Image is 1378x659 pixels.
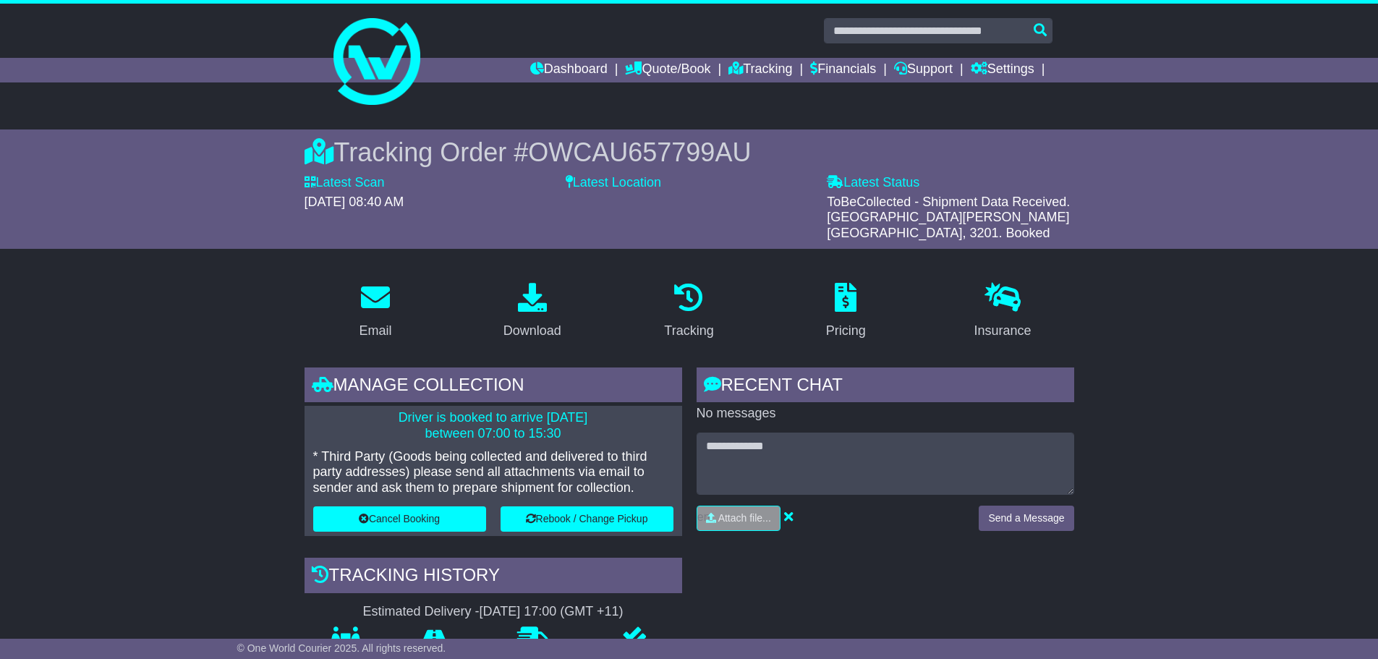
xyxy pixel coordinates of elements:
div: Insurance [974,321,1032,341]
label: Latest Location [566,175,661,191]
button: Cancel Booking [313,506,486,532]
button: Rebook / Change Pickup [501,506,673,532]
a: Settings [971,58,1034,82]
div: Download [503,321,561,341]
span: OWCAU657799AU [528,137,751,167]
div: Tracking history [305,558,682,597]
div: Pricing [826,321,866,341]
div: [DATE] 17:00 (GMT +11) [480,604,624,620]
a: Download [494,278,571,346]
span: ToBeCollected - Shipment Data Received. [GEOGRAPHIC_DATA][PERSON_NAME][GEOGRAPHIC_DATA], 3201. Bo... [827,195,1070,240]
a: Email [349,278,401,346]
p: * Third Party (Goods being collected and delivered to third party addresses) please send all atta... [313,449,673,496]
button: Send a Message [979,506,1073,531]
a: Financials [810,58,876,82]
p: No messages [697,406,1074,422]
span: © One World Courier 2025. All rights reserved. [237,642,446,654]
span: [DATE] 08:40 AM [305,195,404,209]
a: Pricing [817,278,875,346]
a: Quote/Book [625,58,710,82]
label: Latest Status [827,175,919,191]
a: Tracking [728,58,792,82]
p: Driver is booked to arrive [DATE] between 07:00 to 15:30 [313,410,673,441]
div: Email [359,321,391,341]
label: Latest Scan [305,175,385,191]
a: Support [894,58,953,82]
div: RECENT CHAT [697,367,1074,407]
a: Insurance [965,278,1041,346]
a: Tracking [655,278,723,346]
a: Dashboard [530,58,608,82]
div: Tracking [664,321,713,341]
div: Estimated Delivery - [305,604,682,620]
div: Tracking Order # [305,137,1074,168]
div: Manage collection [305,367,682,407]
